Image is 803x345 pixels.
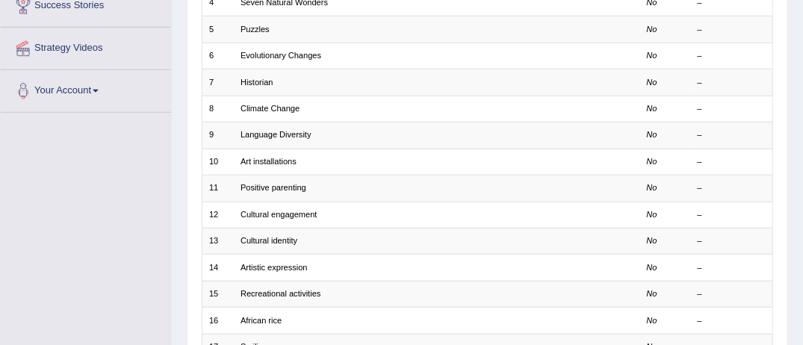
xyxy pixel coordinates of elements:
[647,51,657,60] em: No
[647,289,657,298] em: No
[202,69,234,96] td: 7
[202,175,234,202] td: 11
[647,183,657,192] em: No
[202,122,234,149] td: 9
[698,235,766,247] div: –
[698,103,766,115] div: –
[241,78,273,87] a: Historian
[241,263,308,272] a: Artistic expression
[698,209,766,221] div: –
[241,210,317,219] a: Cultural engagement
[202,308,234,334] td: 16
[241,51,321,60] a: Evolutionary Changes
[698,288,766,300] div: –
[647,263,657,272] em: No
[241,130,311,139] a: Language Diversity
[241,236,297,245] a: Cultural identity
[698,50,766,62] div: –
[647,78,657,87] em: No
[1,28,171,65] a: Strategy Videos
[202,202,234,228] td: 12
[202,43,234,69] td: 6
[241,183,306,192] a: Positive parenting
[202,16,234,43] td: 5
[647,236,657,245] em: No
[698,156,766,168] div: –
[698,24,766,36] div: –
[698,77,766,89] div: –
[647,157,657,166] em: No
[698,262,766,274] div: –
[241,104,300,113] a: Climate Change
[202,255,234,281] td: 14
[698,315,766,327] div: –
[241,157,297,166] a: Art installations
[202,281,234,307] td: 15
[647,316,657,325] em: No
[241,316,282,325] a: African rice
[647,130,657,139] em: No
[647,25,657,34] em: No
[698,129,766,141] div: –
[1,70,171,108] a: Your Account
[202,96,234,122] td: 8
[202,149,234,175] td: 10
[241,25,270,34] a: Puzzles
[698,182,766,194] div: –
[647,104,657,113] em: No
[241,289,320,298] a: Recreational activities
[647,210,657,219] em: No
[202,229,234,255] td: 13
